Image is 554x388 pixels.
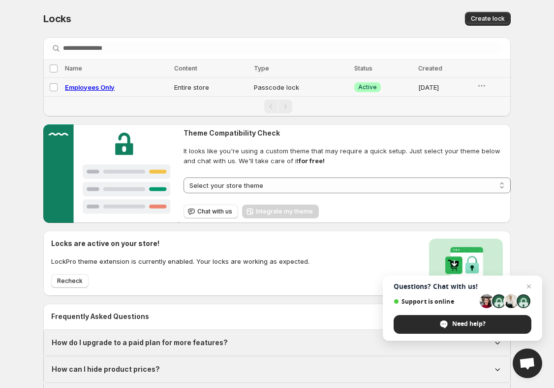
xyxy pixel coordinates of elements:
h2: Locks are active on your store! [51,239,309,248]
img: Locks activated [429,239,503,288]
span: Support is online [394,298,476,305]
span: Chat with us [197,208,232,215]
span: Close chat [523,281,535,292]
button: Create lock [465,12,511,26]
span: It looks like you're using a custom theme that may require a quick setup. Just select your theme ... [184,146,511,166]
span: Recheck [57,277,83,285]
span: Created [418,65,442,72]
span: Type [254,65,269,72]
div: Open chat [513,349,542,378]
nav: Pagination [43,96,511,116]
td: Passcode lock [251,78,351,97]
h1: How do I upgrade to a paid plan for more features? [52,338,228,348]
h2: Frequently Asked Questions [51,312,503,321]
a: Employees Only [65,83,115,91]
td: Entire store [171,78,251,97]
span: Need help? [452,319,486,328]
span: Name [65,65,82,72]
img: Customer support [43,124,180,223]
span: Locks [43,13,71,25]
span: Status [354,65,372,72]
span: Active [358,83,377,91]
strong: for free! [299,157,325,165]
h2: Theme Compatibility Check [184,128,511,138]
button: Chat with us [184,205,238,218]
span: Create lock [471,15,505,23]
td: [DATE] [415,78,474,97]
span: Questions? Chat with us! [394,282,531,290]
div: Need help? [394,315,531,334]
span: Content [174,65,197,72]
h1: How can I hide product prices? [52,364,160,374]
button: Recheck [51,274,89,288]
p: LockPro theme extension is currently enabled. Your locks are working as expected. [51,256,309,266]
